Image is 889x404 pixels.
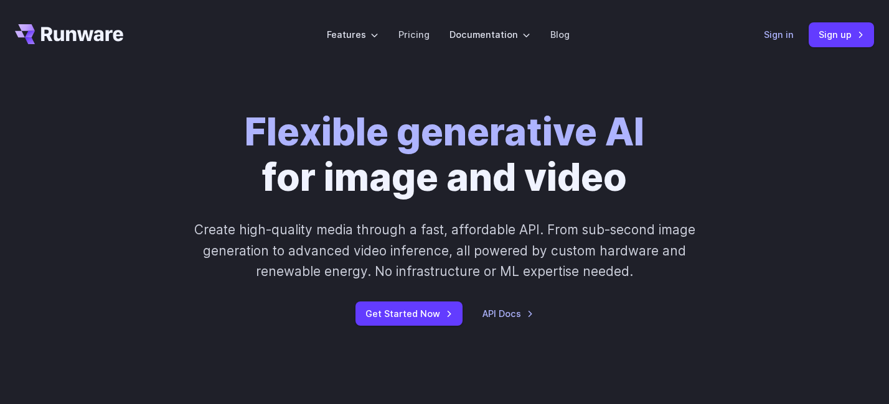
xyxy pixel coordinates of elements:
a: Sign up [809,22,874,47]
label: Documentation [449,27,530,42]
a: Go to / [15,24,123,44]
a: Pricing [398,27,430,42]
a: Blog [550,27,570,42]
a: API Docs [482,306,534,321]
h1: for image and video [245,109,644,200]
a: Get Started Now [355,301,463,326]
label: Features [327,27,379,42]
p: Create high-quality media through a fast, affordable API. From sub-second image generation to adv... [169,219,719,282]
a: Sign in [764,27,794,42]
strong: Flexible generative AI [245,109,644,155]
